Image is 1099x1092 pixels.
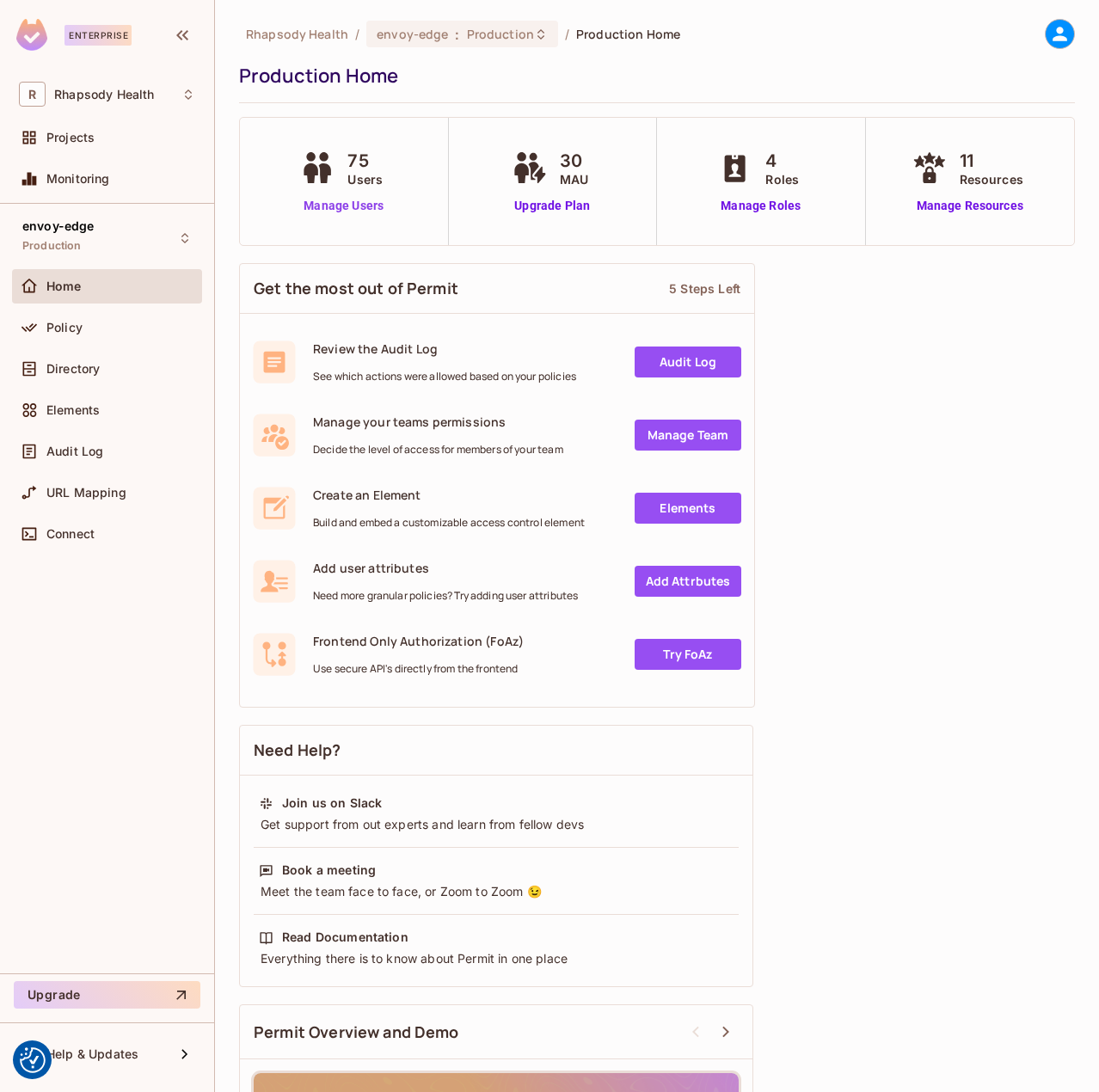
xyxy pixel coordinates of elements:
span: Policy [46,321,83,334]
span: Directory [46,362,100,376]
span: Resources [960,170,1023,188]
li: / [565,26,569,42]
div: Book a meeting [282,862,376,879]
span: Audit Log [46,445,103,458]
span: Help & Updates [46,1047,138,1061]
span: envoy-edge [377,26,448,42]
div: Join us on Slack [282,794,382,812]
span: Production [22,239,82,253]
a: Upgrade Plan [508,197,597,215]
span: 30 [560,148,588,174]
span: Roles [765,170,799,188]
img: Revisit consent button [20,1047,46,1073]
span: URL Mapping [46,486,126,500]
a: Manage Users [296,197,391,215]
span: Manage your teams permissions [313,414,563,430]
div: Everything there is to know about Permit in one place [259,950,734,967]
span: Need Help? [254,739,341,761]
div: Production Home [239,63,1066,89]
span: Use secure API's directly from the frontend [313,662,524,676]
span: Home [46,279,82,293]
a: Manage Roles [714,197,807,215]
a: Elements [635,493,741,524]
button: Consent Preferences [20,1047,46,1073]
span: Frontend Only Authorization (FoAz) [313,633,524,649]
span: Projects [46,131,95,144]
span: Users [347,170,383,188]
span: envoy-edge [22,219,95,233]
span: Elements [46,403,100,417]
div: Get support from out experts and learn from fellow devs [259,816,734,833]
span: Add user attributes [313,560,578,576]
div: 5 Steps Left [669,280,740,297]
a: Audit Log [635,347,741,377]
a: Manage Team [635,420,741,451]
a: Try FoAz [635,639,741,670]
span: 4 [765,148,799,174]
span: See which actions were allowed based on your policies [313,370,576,383]
span: Workspace: Rhapsody Health [54,88,154,101]
span: Production Home [576,26,680,42]
span: Permit Overview and Demo [254,1021,459,1043]
div: Read Documentation [282,929,408,946]
span: 11 [960,148,1023,174]
span: : [454,28,460,41]
span: R [19,82,46,107]
div: Enterprise [64,25,132,46]
span: Review the Audit Log [313,340,576,357]
span: Connect [46,527,95,541]
span: Production [467,26,534,42]
span: Create an Element [313,487,585,503]
button: Upgrade [14,981,200,1009]
span: 75 [347,148,383,174]
span: the active workspace [246,26,348,42]
span: Build and embed a customizable access control element [313,516,585,530]
a: Add Attrbutes [635,566,741,597]
div: Meet the team face to face, or Zoom to Zoom 😉 [259,883,734,900]
span: Get the most out of Permit [254,278,458,299]
img: SReyMgAAAABJRU5ErkJggg== [16,19,47,51]
a: Manage Resources [908,197,1032,215]
li: / [355,26,359,42]
span: Need more granular policies? Try adding user attributes [313,589,578,603]
span: Monitoring [46,172,110,186]
span: MAU [560,170,588,188]
span: Decide the level of access for members of your team [313,443,563,457]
